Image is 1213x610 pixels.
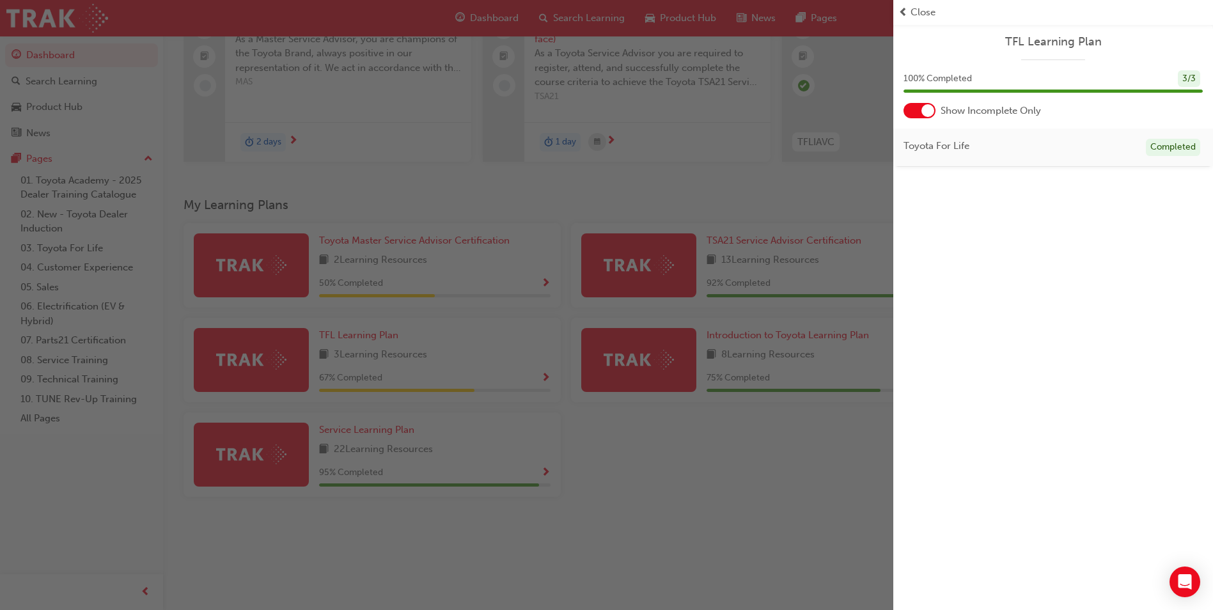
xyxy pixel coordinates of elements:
[904,72,972,86] span: 100 % Completed
[1146,139,1200,156] div: Completed
[1178,70,1200,88] div: 3 / 3
[904,139,969,153] span: Toyota For Life
[898,5,908,20] span: prev-icon
[1170,567,1200,597] div: Open Intercom Messenger
[941,104,1041,118] span: Show Incomplete Only
[911,5,935,20] span: Close
[898,5,1208,20] button: prev-iconClose
[904,35,1203,49] a: TFL Learning Plan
